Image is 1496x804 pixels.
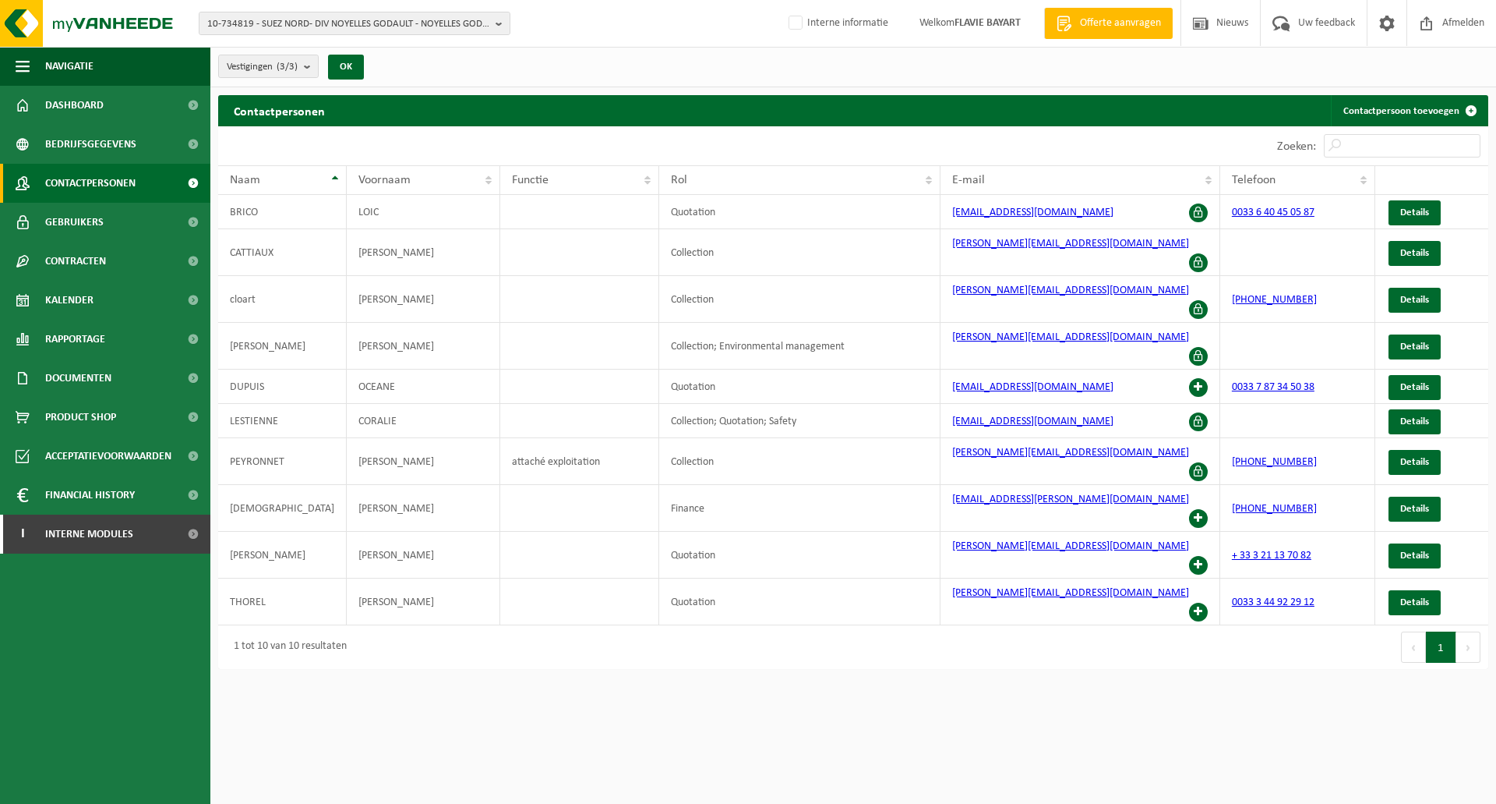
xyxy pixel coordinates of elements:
[1456,632,1480,663] button: Next
[45,125,136,164] span: Bedrijfsgegevens
[659,404,940,438] td: Collection; Quotation; Safety
[1388,590,1441,615] a: Details
[218,579,347,625] td: THOREL
[1388,375,1441,400] a: Details
[347,370,500,404] td: OCEANE
[218,323,347,370] td: [PERSON_NAME]
[785,12,888,35] label: Interne informatie
[218,276,347,323] td: cloart
[659,195,940,229] td: Quotation
[1400,551,1429,561] span: Details
[1426,632,1456,663] button: 1
[218,532,347,579] td: [PERSON_NAME]
[218,229,347,276] td: CATTIAUX
[218,485,347,532] td: [DEMOGRAPHIC_DATA]
[1400,382,1429,392] span: Details
[512,174,549,186] span: Functie
[347,579,500,625] td: [PERSON_NAME]
[1388,288,1441,313] a: Details
[347,532,500,579] td: [PERSON_NAME]
[45,320,105,359] span: Rapportage
[952,416,1113,427] a: [EMAIL_ADDRESS][DOMAIN_NAME]
[347,323,500,370] td: [PERSON_NAME]
[1400,295,1429,305] span: Details
[45,437,171,476] span: Acceptatievoorwaarden
[1400,248,1429,258] span: Details
[659,276,940,323] td: Collection
[1388,335,1441,359] a: Details
[952,238,1189,250] a: [PERSON_NAME][EMAIL_ADDRESS][DOMAIN_NAME]
[1388,409,1441,434] a: Details
[347,404,500,438] td: CORALIE
[1388,200,1441,225] a: Details
[347,438,500,485] td: [PERSON_NAME]
[1388,450,1441,475] a: Details
[218,95,340,126] h2: Contactpersonen
[952,381,1113,393] a: [EMAIL_ADDRESS][DOMAIN_NAME]
[659,323,940,370] td: Collection; Environmental management
[952,207,1113,218] a: [EMAIL_ADDRESS][DOMAIN_NAME]
[952,494,1189,505] a: [EMAIL_ADDRESS][PERSON_NAME][DOMAIN_NAME]
[952,285,1189,296] a: [PERSON_NAME][EMAIL_ADDRESS][DOMAIN_NAME]
[218,404,347,438] td: LESTIENNE
[1232,503,1317,515] a: [PHONE_NUMBER]
[659,229,940,276] td: Collection
[328,55,364,80] button: OK
[226,633,347,661] div: 1 tot 10 van 10 resultaten
[218,55,319,78] button: Vestigingen(3/3)
[952,447,1189,459] a: [PERSON_NAME][EMAIL_ADDRESS][DOMAIN_NAME]
[952,331,1189,343] a: [PERSON_NAME][EMAIL_ADDRESS][DOMAIN_NAME]
[1400,597,1429,607] span: Details
[230,174,260,186] span: Naam
[1076,16,1165,31] span: Offerte aanvragen
[1400,457,1429,467] span: Details
[347,195,500,229] td: LOIC
[1400,504,1429,514] span: Details
[1044,8,1173,39] a: Offerte aanvragen
[45,398,116,437] span: Product Shop
[659,370,940,404] td: Quotation
[45,281,93,320] span: Kalender
[659,438,940,485] td: Collection
[952,174,985,186] span: E-mail
[347,229,500,276] td: [PERSON_NAME]
[1400,342,1429,352] span: Details
[45,47,93,86] span: Navigatie
[199,12,510,35] button: 10-734819 - SUEZ NORD- DIV NOYELLES GODAULT - NOYELLES GODAULT
[207,12,489,36] span: 10-734819 - SUEZ NORD- DIV NOYELLES GODAULT - NOYELLES GODAULT
[952,540,1189,552] a: [PERSON_NAME][EMAIL_ADDRESS][DOMAIN_NAME]
[1232,456,1317,468] a: [PHONE_NUMBER]
[1331,95,1487,126] a: Contactpersoon toevoegen
[218,438,347,485] td: PEYRONNET
[1232,381,1314,393] a: 0033 7 87 34 50 38
[45,515,133,554] span: Interne modules
[358,174,411,186] span: Voornaam
[1388,497,1441,522] a: Details
[1232,597,1314,608] a: 0033 3 44 92 29 12
[954,17,1021,29] strong: FLAVIE BAYART
[45,359,111,398] span: Documenten
[1388,241,1441,266] a: Details
[1400,207,1429,218] span: Details
[277,62,298,72] count: (3/3)
[218,370,347,404] td: DUPUIS
[1401,632,1426,663] button: Previous
[347,276,500,323] td: [PERSON_NAME]
[952,587,1189,599] a: [PERSON_NAME][EMAIL_ADDRESS][DOMAIN_NAME]
[16,515,30,554] span: I
[671,174,687,186] span: Rol
[1232,294,1317,306] a: [PHONE_NUMBER]
[1400,416,1429,427] span: Details
[45,164,136,203] span: Contactpersonen
[45,476,135,515] span: Financial History
[227,55,298,79] span: Vestigingen
[45,242,106,281] span: Contracten
[45,86,104,125] span: Dashboard
[1232,207,1314,218] a: 0033 6 40 45 05 87
[45,203,104,242] span: Gebruikers
[659,532,940,579] td: Quotation
[1388,544,1441,568] a: Details
[218,195,347,229] td: BRICO
[347,485,500,532] td: [PERSON_NAME]
[659,485,940,532] td: Finance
